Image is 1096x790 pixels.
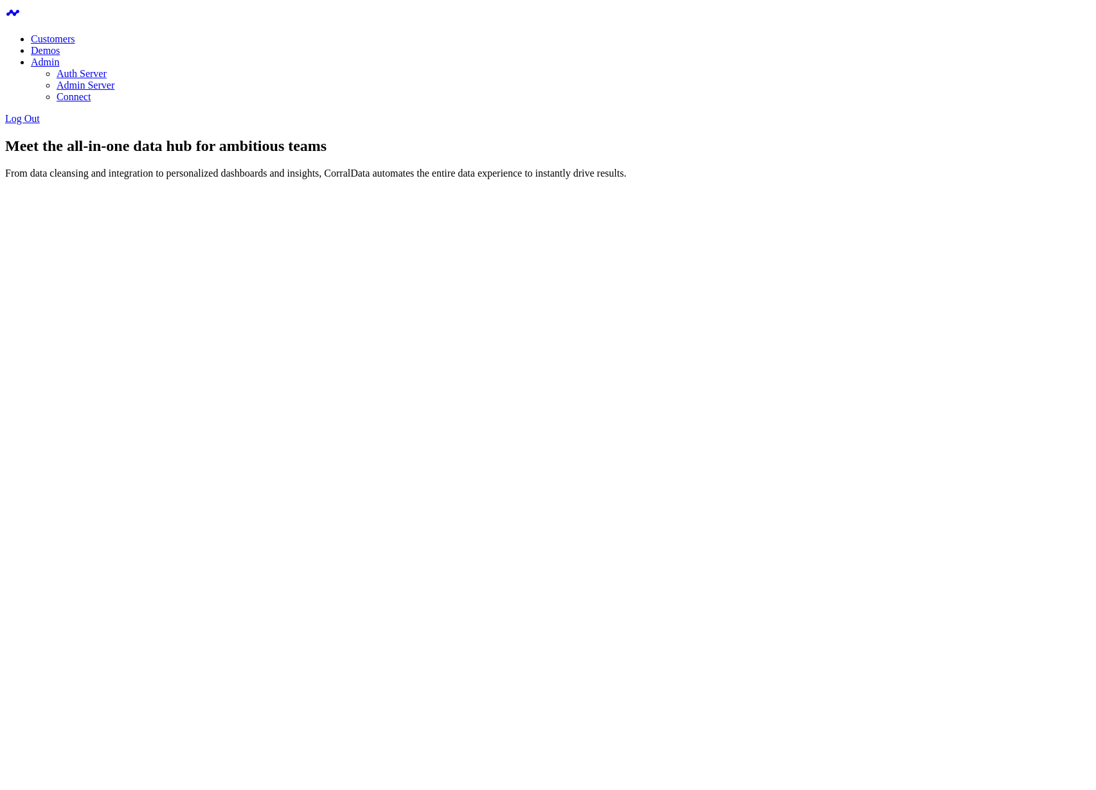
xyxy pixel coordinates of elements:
h1: Meet the all-in-one data hub for ambitious teams [5,137,1091,155]
a: Connect [57,91,91,102]
a: Auth Server [57,68,107,79]
a: Admin [31,57,59,67]
a: Log Out [5,113,40,124]
a: Admin Server [57,80,114,91]
p: From data cleansing and integration to personalized dashboards and insights, CorralData automates... [5,168,1091,179]
a: Demos [31,45,60,56]
a: Customers [31,33,75,44]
